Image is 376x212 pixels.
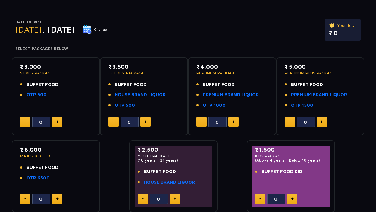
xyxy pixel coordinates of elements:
[20,63,92,71] p: ₹ 3,000
[15,19,107,25] p: Date of Visit
[27,81,58,88] span: BUFFET FOOD
[138,158,209,162] p: (18 years - 21 years)
[20,146,92,154] p: ₹ 6,000
[255,146,327,154] p: ₹ 1,500
[56,120,59,123] img: plus
[291,91,347,98] a: PREMIUM BRAND LIQUOR
[174,197,176,200] img: plus
[144,179,195,186] a: HOUSE BRAND LIQUOR
[82,25,107,34] button: Change
[15,46,361,51] h4: Select Packages Below
[24,198,26,199] img: minus
[108,71,180,75] p: GOLDEN PACKAGE
[232,120,235,123] img: plus
[42,24,75,34] span: , [DATE]
[115,91,166,98] a: HOUSE BRAND LIQUOR
[138,154,209,158] p: YOUTH PACKAGE
[259,198,261,199] img: minus
[203,81,235,88] span: BUFFET FOOD
[203,102,226,109] a: OTP 1000
[138,146,209,154] p: ₹ 2,500
[115,81,147,88] span: BUFFET FOOD
[255,154,327,158] p: KIDS PACKAGE
[56,197,59,200] img: plus
[144,168,176,175] span: BUFFET FOOD
[108,63,180,71] p: ₹ 3,500
[291,102,313,109] a: OTP 1500
[15,24,42,34] span: [DATE]
[329,22,335,29] img: ticket
[291,81,323,88] span: BUFFET FOOD
[329,22,356,29] p: Your Total
[27,91,47,98] a: OTP 500
[285,63,356,71] p: ₹ 5,000
[203,91,259,98] a: PREMIUM BRAND LIQUOR
[320,120,323,123] img: plus
[255,158,327,162] p: (Above 4 years - Below 18 years)
[291,197,294,200] img: plus
[285,71,356,75] p: PLATINUM PLUS PACKAGE
[262,168,302,175] span: BUFFET FOOD KID
[196,63,268,71] p: ₹ 4,000
[27,164,58,171] span: BUFFET FOOD
[196,71,268,75] p: PLATINUM PACKAGE
[142,198,144,199] img: minus
[20,154,92,158] p: MAJESTIC CLUB
[20,71,92,75] p: SILVER PACKAGE
[27,175,50,182] a: OTP 6500
[144,120,147,123] img: plus
[329,29,356,38] p: ₹ 0
[115,102,135,109] a: OTP 500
